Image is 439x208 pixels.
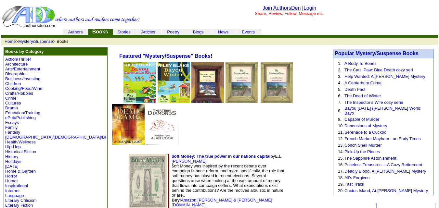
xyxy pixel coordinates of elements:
[92,29,108,34] font: Books
[338,87,342,92] font: 5.
[5,76,40,81] a: Business/Investing
[335,51,419,56] a: Popular Mystery/Suspense Books
[344,74,425,79] a: Help Wanted: A [PERSON_NAME] Mystery
[5,81,21,86] a: Children
[112,104,145,145] img: 71083.jpg
[5,110,40,115] a: Education/Training
[338,67,342,72] font: 2.
[263,5,301,11] a: Join AuthorsDen
[5,193,24,198] a: Language
[338,182,344,187] font: 19.
[172,198,272,207] a: [PERSON_NAME] & [PERSON_NAME][DOMAIN_NAME]
[5,120,19,125] a: Essays
[5,164,19,169] a: [DATE]
[172,154,282,164] a: E.L. [PERSON_NAME]
[338,123,344,128] font: 10.
[338,108,342,113] font: 8.
[191,62,224,103] img: 57688.jpg
[338,188,344,193] font: 20.
[5,169,36,174] a: Home & Garden
[338,175,344,180] font: 18.
[344,136,421,141] a: French Market Mayhem - an Early Times
[344,149,380,154] a: Pick Up the Pieces
[5,149,36,154] a: Historical Fiction
[338,143,344,148] font: 13.
[255,11,324,16] font: Share, Review, Follow, Message etc.
[123,98,156,104] a: Bayou Christmas Elves: A Miss Fortune Universe Novella
[172,198,180,202] b: Buy
[5,39,16,44] a: Home
[344,130,386,135] a: Serenade to a Cuckoo
[5,49,44,54] b: Books by Category
[5,130,20,135] a: Fantasy
[242,30,255,34] a: Events
[344,67,413,72] a: The Cats' Paw: Blue Death cozy seri
[303,5,316,11] a: Login
[172,154,284,207] font: by $oft Money was inspired by the recent debate over campaign finance reform, and more specifical...
[338,100,342,105] font: 7.
[344,175,370,180] a: All's Forgiven
[338,149,344,154] font: 14.
[5,135,106,140] a: [DEMOGRAPHIC_DATA]/[DEMOGRAPHIC_DATA]/Bi
[5,154,18,159] a: History
[344,80,381,85] a: A Canterbury Crime
[5,203,33,208] a: Literary Fiction
[18,39,53,44] a: Mystery/Suspense
[117,30,130,34] a: Stories
[302,5,316,11] font: |
[226,98,258,104] a: The Madonna Ghost
[119,53,211,59] a: Featured "Mystery/Suspense" Books
[338,136,344,141] font: 12.
[338,80,342,85] font: 4.
[218,30,229,34] a: News
[5,101,21,105] a: Cultures
[338,93,342,98] font: 6.
[5,105,18,110] a: Drama
[291,163,317,202] img: shim.gif
[5,86,42,91] a: Cooking/Food/Wine
[226,62,258,103] img: 57680.jpg
[5,159,21,164] a: Holidays
[261,62,293,103] img: 57680.jpg
[5,183,28,188] a: Inspirational
[5,140,36,144] a: Health/Wellness
[338,162,344,167] font: 16.
[119,53,212,59] b: !
[158,98,190,104] a: Bayou Winter (A Miss Fortune World Novella: Romantic Bayou Cozy Mystery)
[146,140,178,146] a: Thirteen Diamonds
[344,123,387,128] a: Dimensions of Mystery
[193,30,204,34] a: Blogs
[338,61,342,66] font: 1.
[5,174,17,178] a: Horror
[141,30,155,34] a: Articles
[146,104,178,145] img: 32126.jpg
[5,178,18,183] a: Humor
[344,156,396,161] a: The Sapphire Astonishment
[112,140,145,146] a: The Dead Game
[5,57,31,62] a: Action/Thriller
[344,143,382,148] a: Conch Shell Murder
[2,5,140,28] img: header_logo2.gif
[344,182,364,187] a: Fast Track
[123,62,156,103] img: 79882.jpg
[5,96,17,101] a: Crime
[5,39,69,44] font: > > Books
[5,62,28,67] a: Architecture
[191,98,224,104] a: Girl with Pencil, Drawing
[158,62,190,103] img: 79660.jpg
[344,169,426,174] a: Deadly Blood, A [PERSON_NAME] Mystery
